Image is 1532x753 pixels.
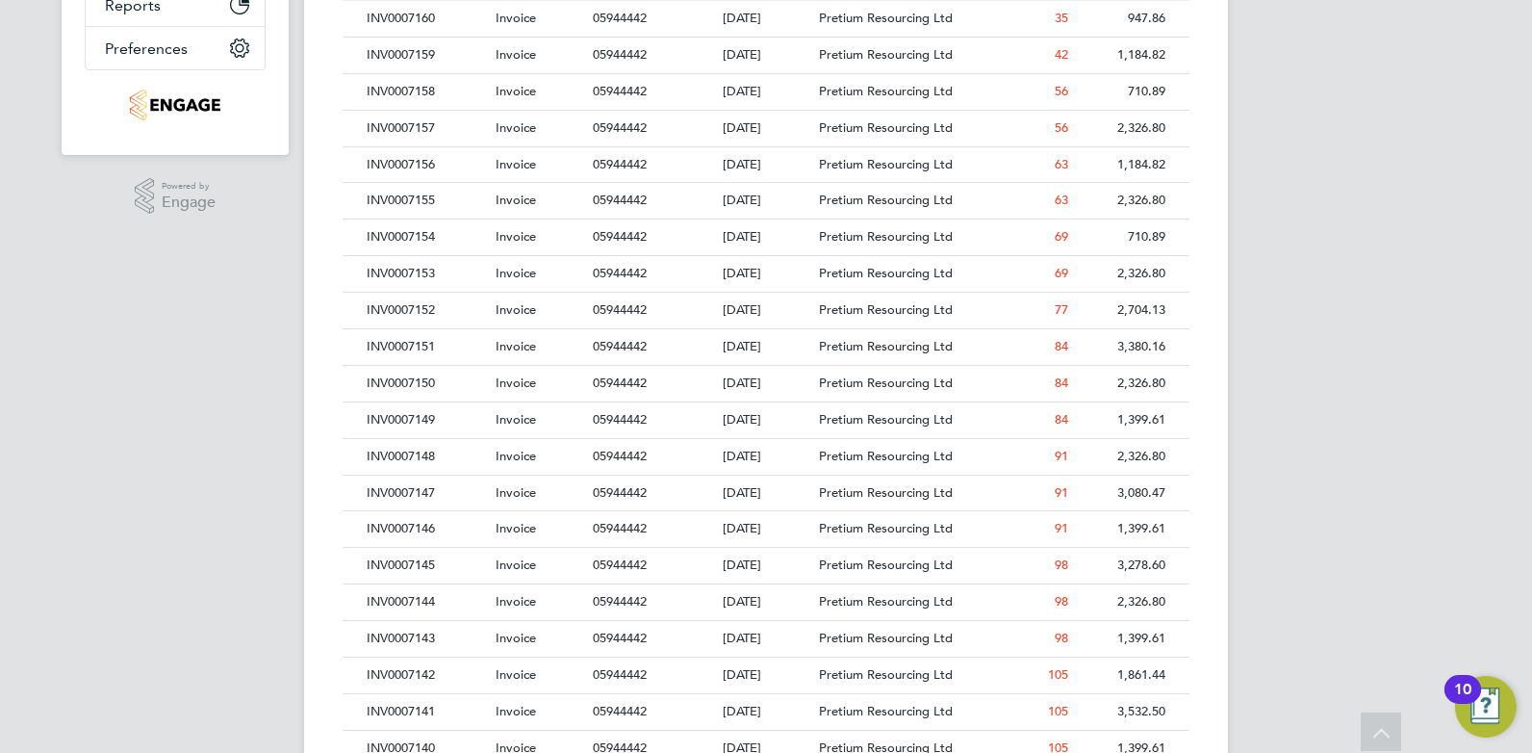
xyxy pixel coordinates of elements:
[593,484,647,501] span: 05944442
[1073,111,1170,146] div: 2,326.80
[496,228,536,245] span: Invoice
[593,83,647,99] span: 05944442
[718,511,815,547] div: [DATE]
[1073,621,1170,657] div: 1,399.61
[496,192,536,208] span: Invoice
[1073,38,1170,73] div: 1,184.82
[1055,10,1068,26] span: 35
[362,38,491,73] div: INV0007159
[819,228,953,245] span: Pretium Resourcing Ltd
[1073,220,1170,255] div: 710.89
[1073,329,1170,365] div: 3,380.16
[362,584,491,620] div: INV0007144
[718,111,815,146] div: [DATE]
[362,439,491,475] div: INV0007148
[819,520,953,536] span: Pretium Resourcing Ltd
[1055,301,1068,318] span: 77
[718,658,815,693] div: [DATE]
[593,666,647,683] span: 05944442
[718,694,815,730] div: [DATE]
[593,557,647,573] span: 05944442
[1073,256,1170,292] div: 2,326.80
[362,111,491,146] div: INV0007157
[593,228,647,245] span: 05944442
[819,83,953,99] span: Pretium Resourcing Ltd
[496,703,536,719] span: Invoice
[593,301,647,318] span: 05944442
[130,90,219,120] img: jjfox-logo-retina.png
[819,375,953,391] span: Pretium Resourcing Ltd
[718,220,815,255] div: [DATE]
[718,548,815,584] div: [DATE]
[1055,192,1068,208] span: 63
[593,265,647,281] span: 05944442
[496,83,536,99] span: Invoice
[1055,593,1068,610] span: 98
[718,1,815,37] div: [DATE]
[86,27,265,69] button: Preferences
[105,39,188,58] span: Preferences
[1055,46,1068,63] span: 42
[496,484,536,501] span: Invoice
[819,156,953,172] span: Pretium Resourcing Ltd
[362,183,491,219] div: INV0007155
[593,338,647,354] span: 05944442
[593,192,647,208] span: 05944442
[1055,119,1068,136] span: 56
[819,557,953,573] span: Pretium Resourcing Ltd
[1055,630,1068,646] span: 98
[496,630,536,646] span: Invoice
[819,192,953,208] span: Pretium Resourcing Ltd
[362,293,491,328] div: INV0007152
[718,38,815,73] div: [DATE]
[496,46,536,63] span: Invoice
[1055,557,1068,573] span: 98
[718,439,815,475] div: [DATE]
[819,448,953,464] span: Pretium Resourcing Ltd
[819,411,953,428] span: Pretium Resourcing Ltd
[819,703,953,719] span: Pretium Resourcing Ltd
[362,220,491,255] div: INV0007154
[819,666,953,683] span: Pretium Resourcing Ltd
[1073,658,1170,693] div: 1,861.44
[496,411,536,428] span: Invoice
[718,147,815,183] div: [DATE]
[718,329,815,365] div: [DATE]
[362,147,491,183] div: INV0007156
[1073,439,1170,475] div: 2,326.80
[135,178,217,215] a: Powered byEngage
[85,90,266,120] a: Go to home page
[496,448,536,464] span: Invoice
[362,511,491,547] div: INV0007146
[1073,183,1170,219] div: 2,326.80
[362,74,491,110] div: INV0007158
[819,119,953,136] span: Pretium Resourcing Ltd
[593,448,647,464] span: 05944442
[1073,366,1170,402] div: 2,326.80
[362,548,491,584] div: INV0007145
[496,265,536,281] span: Invoice
[1454,689,1471,714] div: 10
[718,293,815,328] div: [DATE]
[718,74,815,110] div: [DATE]
[362,694,491,730] div: INV0007141
[162,178,216,195] span: Powered by
[1073,147,1170,183] div: 1,184.82
[362,1,491,37] div: INV0007160
[362,402,491,438] div: INV0007149
[1048,703,1068,719] span: 105
[593,375,647,391] span: 05944442
[496,557,536,573] span: Invoice
[718,366,815,402] div: [DATE]
[593,630,647,646] span: 05944442
[593,593,647,610] span: 05944442
[1073,1,1170,37] div: 947.86
[496,338,536,354] span: Invoice
[593,520,647,536] span: 05944442
[1055,375,1068,391] span: 84
[819,338,953,354] span: Pretium Resourcing Ltd
[819,265,953,281] span: Pretium Resourcing Ltd
[362,329,491,365] div: INV0007151
[593,156,647,172] span: 05944442
[1055,484,1068,501] span: 91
